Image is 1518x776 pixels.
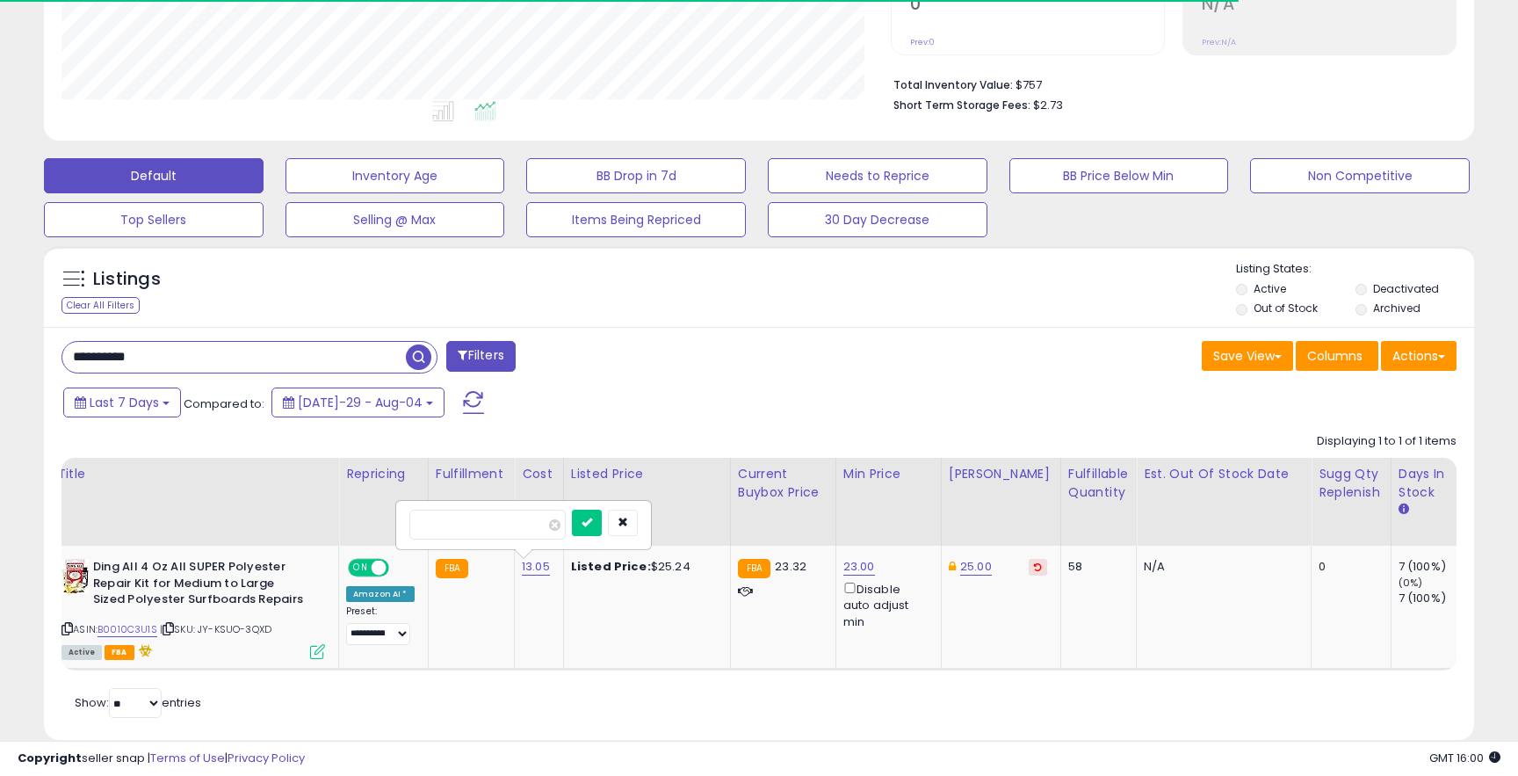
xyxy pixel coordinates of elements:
[228,750,305,766] a: Privacy Policy
[738,465,828,502] div: Current Buybox Price
[346,606,415,645] div: Preset:
[18,750,82,766] strong: Copyright
[1009,158,1229,193] button: BB Price Below Min
[98,622,157,637] a: B0010C3U1S
[436,465,507,483] div: Fulfillment
[1034,562,1042,571] i: Revert to store-level Dynamic Max Price
[93,559,307,613] b: Ding All 4 Oz All SUPER Polyester Repair Kit for Medium to Large Sized Polyester Surfboards Repairs
[1373,301,1420,315] label: Archived
[63,388,181,417] button: Last 7 Days
[1399,559,1470,575] div: 7 (100%)
[150,750,225,766] a: Terms of Use
[346,586,415,602] div: Amazon AI *
[1319,559,1377,575] div: 0
[768,202,987,237] button: 30 Day Decrease
[768,158,987,193] button: Needs to Reprice
[738,559,770,578] small: FBA
[1296,341,1378,371] button: Columns
[571,558,651,575] b: Listed Price:
[184,395,264,412] span: Compared to:
[1144,559,1298,575] p: N/A
[1202,341,1293,371] button: Save View
[1399,576,1423,590] small: (0%)
[571,465,723,483] div: Listed Price
[286,158,505,193] button: Inventory Age
[522,558,550,576] a: 13.05
[910,37,935,47] small: Prev: 0
[949,561,956,572] i: This overrides the store level Dynamic Max Price for this listing
[522,465,556,483] div: Cost
[61,297,140,314] div: Clear All Filters
[843,579,928,630] div: Disable auto adjust min
[1399,591,1470,606] div: 7 (100%)
[1399,465,1463,502] div: Days In Stock
[44,202,264,237] button: Top Sellers
[105,645,134,660] span: FBA
[1068,559,1123,575] div: 58
[1312,458,1391,546] th: Please note that this number is a calculation based on your required days of coverage and your ve...
[1254,281,1286,296] label: Active
[843,465,934,483] div: Min Price
[775,558,806,575] span: 23.32
[271,388,445,417] button: [DATE]-29 - Aug-04
[57,465,331,483] div: Title
[1317,433,1457,450] div: Displaying 1 to 1 of 1 items
[134,644,153,656] i: hazardous material
[75,694,201,711] span: Show: entries
[61,559,89,594] img: 51vuxfQvNSL._SL40_.jpg
[1250,158,1470,193] button: Non Competitive
[526,202,746,237] button: Items Being Repriced
[526,158,746,193] button: BB Drop in 7d
[1144,465,1304,483] div: Est. Out Of Stock Date
[1254,301,1318,315] label: Out of Stock
[1202,37,1236,47] small: Prev: N/A
[571,559,717,575] div: $25.24
[1319,465,1384,502] div: Sugg Qty Replenish
[893,98,1030,112] b: Short Term Storage Fees:
[350,561,372,576] span: ON
[18,751,305,767] div: seller snap | |
[893,73,1443,94] li: $757
[61,559,325,657] div: ASIN:
[1033,97,1063,113] span: $2.73
[286,202,505,237] button: Selling @ Max
[1307,347,1363,365] span: Columns
[1429,750,1500,766] span: 2025-08-13 16:00 GMT
[893,77,1013,92] b: Total Inventory Value:
[1236,261,1473,278] p: Listing States:
[90,394,159,411] span: Last 7 Days
[61,645,102,660] span: All listings currently available for purchase on Amazon
[346,465,421,483] div: Repricing
[843,558,875,576] a: 23.00
[436,559,468,578] small: FBA
[446,341,515,372] button: Filters
[960,558,992,576] a: 25.00
[160,622,271,636] span: | SKU: JY-KSUO-3QXD
[93,267,161,292] h5: Listings
[387,561,415,576] span: OFF
[298,394,423,411] span: [DATE]-29 - Aug-04
[949,465,1053,483] div: [PERSON_NAME]
[1068,465,1129,502] div: Fulfillable Quantity
[1381,341,1457,371] button: Actions
[44,158,264,193] button: Default
[1373,281,1439,296] label: Deactivated
[1399,502,1409,518] small: Days In Stock.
